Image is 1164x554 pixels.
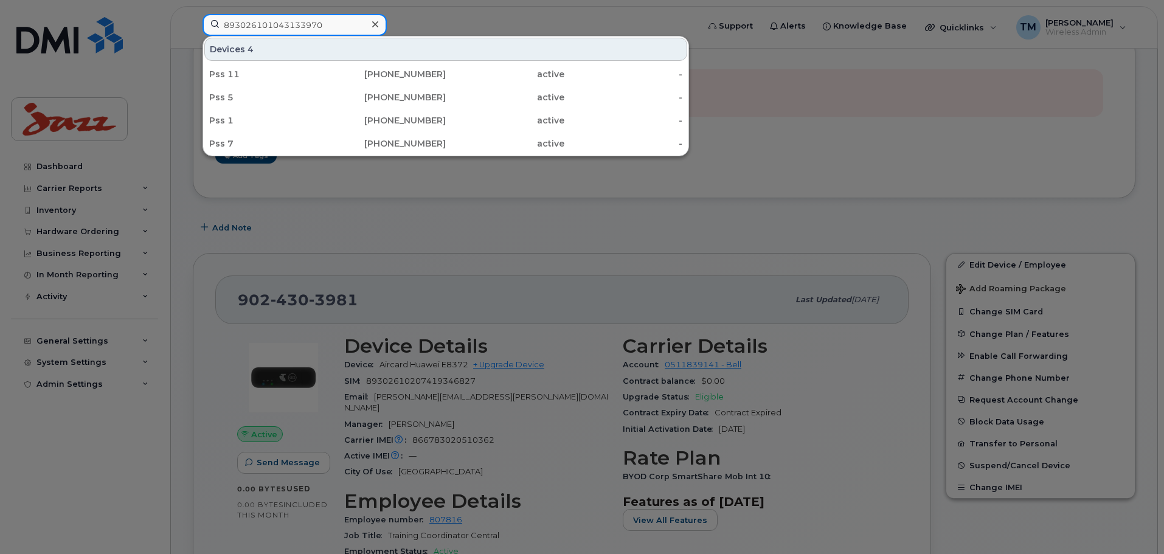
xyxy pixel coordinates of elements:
[328,91,446,103] div: [PHONE_NUMBER]
[204,86,687,108] a: Pss 5[PHONE_NUMBER]active-
[328,68,446,80] div: [PHONE_NUMBER]
[328,114,446,126] div: [PHONE_NUMBER]
[209,68,328,80] div: Pss 11
[204,109,687,131] a: Pss 1[PHONE_NUMBER]active-
[209,91,328,103] div: Pss 5
[209,137,328,150] div: Pss 7
[564,91,683,103] div: -
[564,114,683,126] div: -
[209,114,328,126] div: Pss 1
[446,137,564,150] div: active
[248,43,254,55] span: 4
[203,14,387,36] input: Find something...
[204,38,687,61] div: Devices
[564,137,683,150] div: -
[446,68,564,80] div: active
[564,68,683,80] div: -
[446,91,564,103] div: active
[328,137,446,150] div: [PHONE_NUMBER]
[204,63,687,85] a: Pss 11[PHONE_NUMBER]active-
[446,114,564,126] div: active
[204,133,687,154] a: Pss 7[PHONE_NUMBER]active-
